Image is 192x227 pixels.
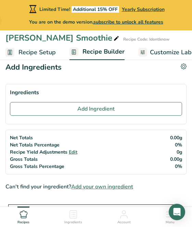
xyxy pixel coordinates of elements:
[10,163,64,170] span: Gross Totals Percentage
[29,18,163,26] span: You are on the demo version,
[64,220,82,225] span: Ingredients
[72,6,119,13] span: Additional 15% OFF
[17,220,29,225] span: Recipes
[10,134,33,141] span: Net Totals
[69,149,77,155] span: Edit
[10,102,182,116] button: Add Ingredient
[122,6,165,13] span: Yearly Subscription
[69,44,125,60] a: Recipe Builder
[5,32,120,44] div: [PERSON_NAME] Smoothie
[93,19,163,25] span: subscribe to unlock all features
[169,204,185,220] div: Open Intercom Messenger
[10,156,38,162] span: Gross Totals
[18,48,56,57] span: Recipe Setup
[170,156,182,162] span: 0.00g
[177,149,182,155] span: 0g
[5,45,56,60] a: Recipe Setup
[10,142,60,148] span: Net Totals Percentage
[5,183,187,191] div: Can't find your ingredient?
[10,88,182,97] div: Ingredients
[64,207,82,225] a: Ingredients
[77,105,115,113] span: Add Ingredient
[71,183,133,191] span: Add your own ingredient
[17,207,29,225] a: Recipes
[166,220,175,225] span: Menu
[170,134,182,141] span: 0.00g
[117,207,131,225] a: Account
[123,36,169,42] div: Recipe Code: Idontknow
[10,149,67,155] span: Recipe Yield Adjustments
[117,220,131,225] span: Account
[5,62,62,73] div: Add Ingredients
[28,5,165,13] div: Limited Time!
[175,163,182,170] span: 0%
[175,142,182,148] span: 0%
[82,47,125,56] span: Recipe Builder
